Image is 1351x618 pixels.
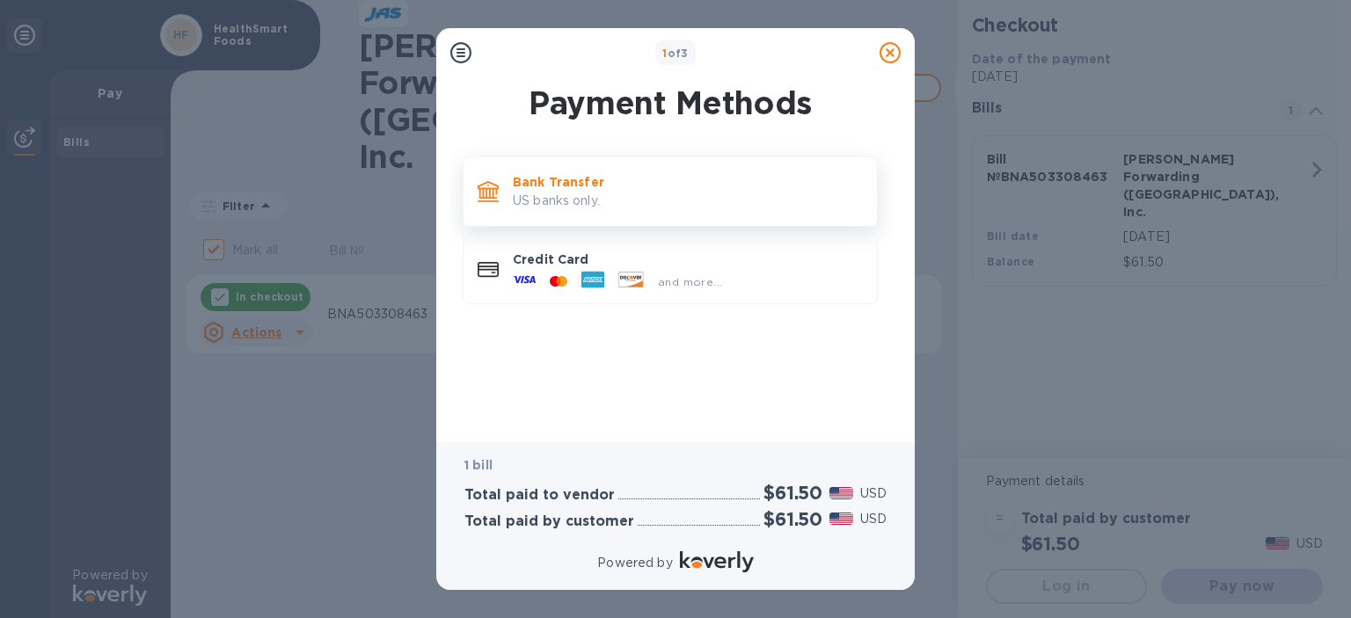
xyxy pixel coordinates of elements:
b: 1 bill [464,458,493,472]
p: USD [860,510,887,528]
p: Powered by [597,554,672,572]
h2: $61.50 [763,508,822,530]
img: USD [829,487,853,499]
h1: Payment Methods [459,84,881,121]
img: USD [829,513,853,525]
b: of 3 [662,47,689,60]
p: Bank Transfer [513,173,863,191]
h3: Total paid to vendor [464,487,615,504]
img: Logo [680,551,754,572]
span: 1 [662,47,667,60]
span: and more... [658,275,722,288]
p: USD [860,484,887,503]
h2: $61.50 [763,482,822,504]
h3: Total paid by customer [464,513,634,530]
p: US banks only. [513,192,863,210]
p: Credit Card [513,251,863,268]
